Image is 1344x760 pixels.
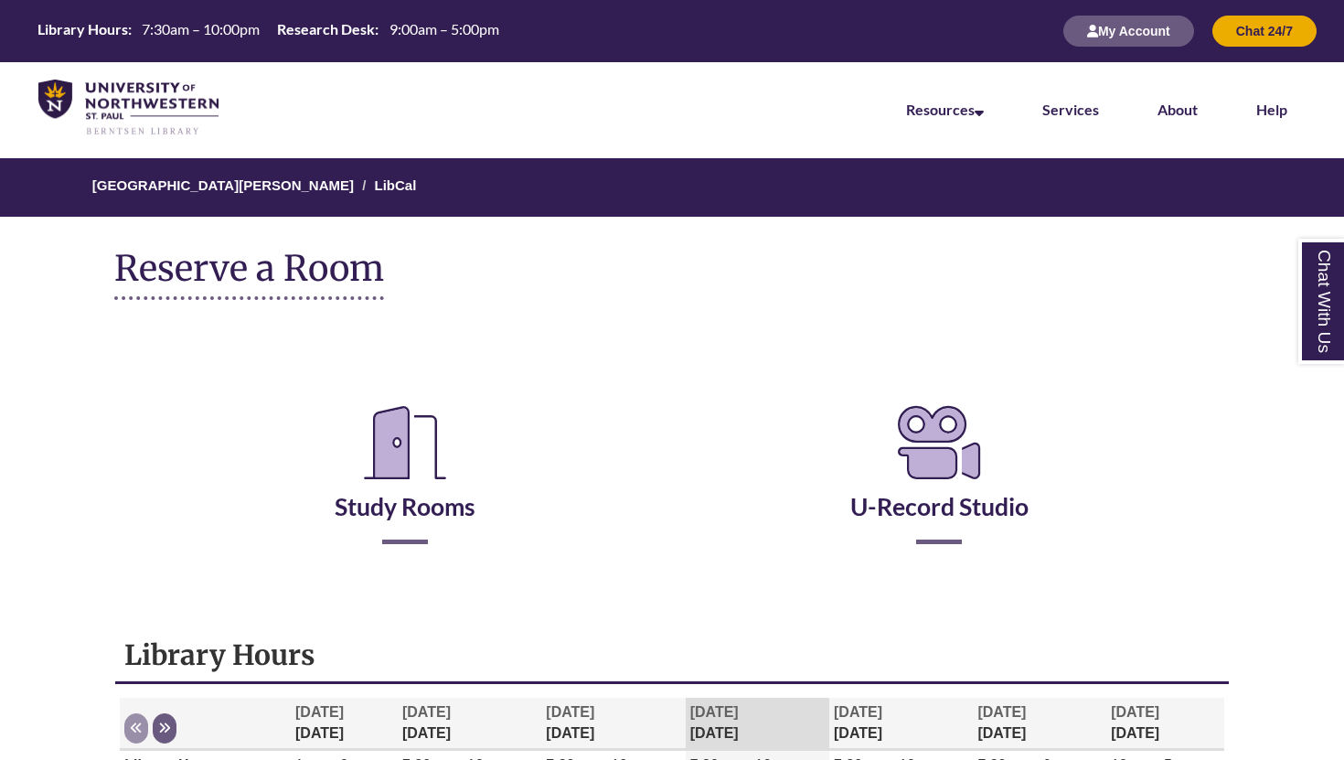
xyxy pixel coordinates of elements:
[1042,101,1099,118] a: Services
[124,637,1220,672] h1: Library Hours
[686,698,829,750] th: [DATE]
[1063,16,1194,47] button: My Account
[977,704,1026,720] span: [DATE]
[30,19,506,41] table: Hours Today
[1111,704,1159,720] span: [DATE]
[398,698,541,750] th: [DATE]
[295,704,344,720] span: [DATE]
[690,704,739,720] span: [DATE]
[38,80,219,136] img: UNWSP Library Logo
[30,19,506,43] a: Hours Today
[541,698,685,750] th: [DATE]
[973,698,1106,750] th: [DATE]
[114,158,1230,217] nav: Breadcrumb
[1256,101,1287,118] a: Help
[834,704,882,720] span: [DATE]
[1212,23,1317,38] a: Chat 24/7
[1212,16,1317,47] button: Chat 24/7
[546,704,594,720] span: [DATE]
[30,19,134,39] th: Library Hours:
[114,249,384,300] h1: Reserve a Room
[124,713,148,744] button: Previous week
[1157,101,1198,118] a: About
[142,20,260,37] span: 7:30am – 10:00pm
[829,698,973,750] th: [DATE]
[402,704,451,720] span: [DATE]
[850,446,1029,521] a: U-Record Studio
[1106,698,1224,750] th: [DATE]
[270,19,381,39] th: Research Desk:
[375,177,417,193] a: LibCal
[1063,23,1194,38] a: My Account
[92,177,354,193] a: [GEOGRAPHIC_DATA][PERSON_NAME]
[335,446,475,521] a: Study Rooms
[389,20,499,37] span: 9:00am – 5:00pm
[114,346,1230,598] div: Reserve a Room
[906,101,984,118] a: Resources
[291,698,398,750] th: [DATE]
[153,713,176,744] button: Next week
